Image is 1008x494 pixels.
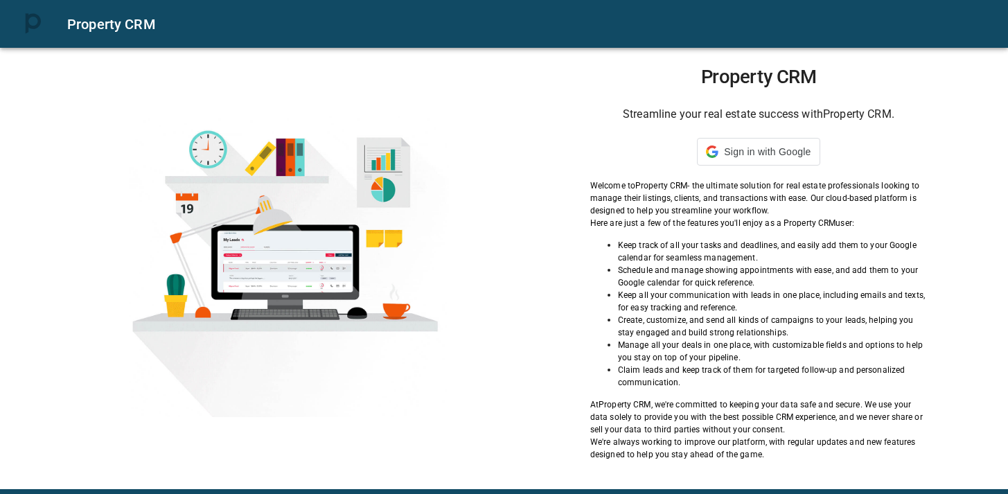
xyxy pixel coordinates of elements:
[618,289,927,314] p: Keep all your communication with leads in one place, including emails and texts, for easy trackin...
[590,105,927,124] h6: Streamline your real estate success with Property CRM .
[697,138,820,166] div: Sign in with Google
[618,239,927,264] p: Keep track of all your tasks and deadlines, and easily add them to your Google calendar for seaml...
[590,436,927,461] p: We're always working to improve our platform, with regular updates and new features designed to h...
[618,264,927,289] p: Schedule and manage showing appointments with ease, and add them to your Google calendar for quic...
[590,398,927,436] p: At Property CRM , we're committed to keeping your data safe and secure. We use your data solely t...
[618,364,927,389] p: Claim leads and keep track of them for targeted follow-up and personalized communication.
[724,146,811,157] span: Sign in with Google
[618,314,927,339] p: Create, customize, and send all kinds of campaigns to your leads, helping you stay engaged and bu...
[590,217,927,229] p: Here are just a few of the features you'll enjoy as a Property CRM user:
[67,13,991,35] div: Property CRM
[590,179,927,217] p: Welcome to Property CRM - the ultimate solution for real estate professionals looking to manage t...
[618,339,927,364] p: Manage all your deals in one place, with customizable fields and options to help you stay on top ...
[590,66,927,88] h1: Property CRM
